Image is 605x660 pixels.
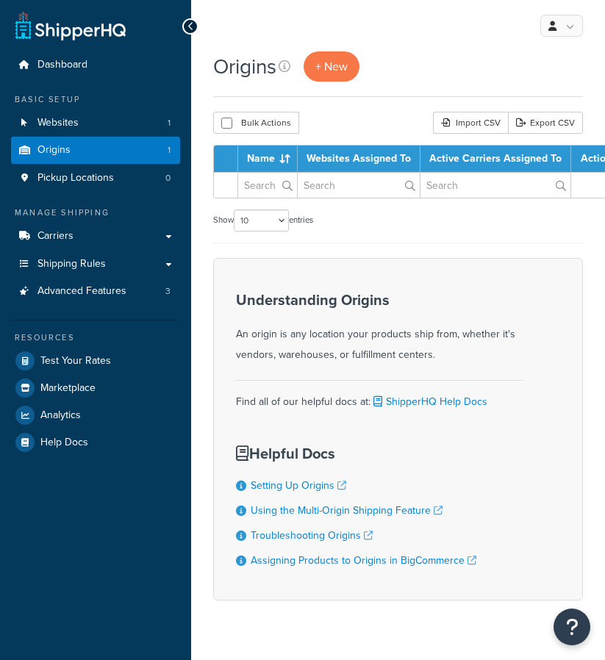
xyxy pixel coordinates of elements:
[11,110,180,137] a: Websites 1
[251,553,476,568] a: Assigning Products to Origins in BigCommerce
[15,11,126,40] a: ShipperHQ Home
[11,165,180,192] a: Pickup Locations 0
[11,331,180,344] div: Resources
[165,285,171,298] span: 3
[236,380,523,412] div: Find all of our helpful docs at:
[508,112,583,134] a: Export CSV
[37,285,126,298] span: Advanced Features
[37,117,79,129] span: Websites
[238,146,298,172] th: Name
[213,52,276,81] h1: Origins
[238,173,297,198] input: Search
[11,402,180,428] a: Analytics
[40,382,96,395] span: Marketplace
[11,223,180,250] a: Carriers
[213,112,299,134] button: Bulk Actions
[304,51,359,82] a: + New
[236,292,523,308] h3: Understanding Origins
[40,437,88,449] span: Help Docs
[11,251,180,278] a: Shipping Rules
[37,230,74,243] span: Carriers
[236,292,523,365] div: An origin is any location your products ship from, whether it's vendors, warehouses, or fulfillme...
[168,117,171,129] span: 1
[298,146,420,172] th: Websites Assigned To
[251,503,443,518] a: Using the Multi-Origin Shipping Feature
[165,172,171,184] span: 0
[40,355,111,367] span: Test Your Rates
[11,93,180,106] div: Basic Setup
[37,59,87,71] span: Dashboard
[251,528,373,543] a: Troubleshooting Origins
[40,409,81,422] span: Analytics
[420,146,571,172] th: Active Carriers Assigned To
[433,112,508,134] div: Import CSV
[11,278,180,305] a: Advanced Features 3
[420,173,570,198] input: Search
[370,394,487,409] a: ShipperHQ Help Docs
[11,429,180,456] a: Help Docs
[298,173,420,198] input: Search
[11,165,180,192] li: Pickup Locations
[168,144,171,157] span: 1
[11,110,180,137] li: Websites
[251,478,346,493] a: Setting Up Origins
[554,609,590,645] button: Open Resource Center
[213,209,313,232] label: Show entries
[11,278,180,305] li: Advanced Features
[315,58,348,75] span: + New
[11,137,180,164] a: Origins 1
[11,137,180,164] li: Origins
[234,209,289,232] select: Showentries
[37,144,71,157] span: Origins
[11,207,180,219] div: Manage Shipping
[11,375,180,401] a: Marketplace
[11,51,180,79] a: Dashboard
[11,348,180,374] a: Test Your Rates
[236,445,476,462] h3: Helpful Docs
[37,172,114,184] span: Pickup Locations
[37,258,106,270] span: Shipping Rules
